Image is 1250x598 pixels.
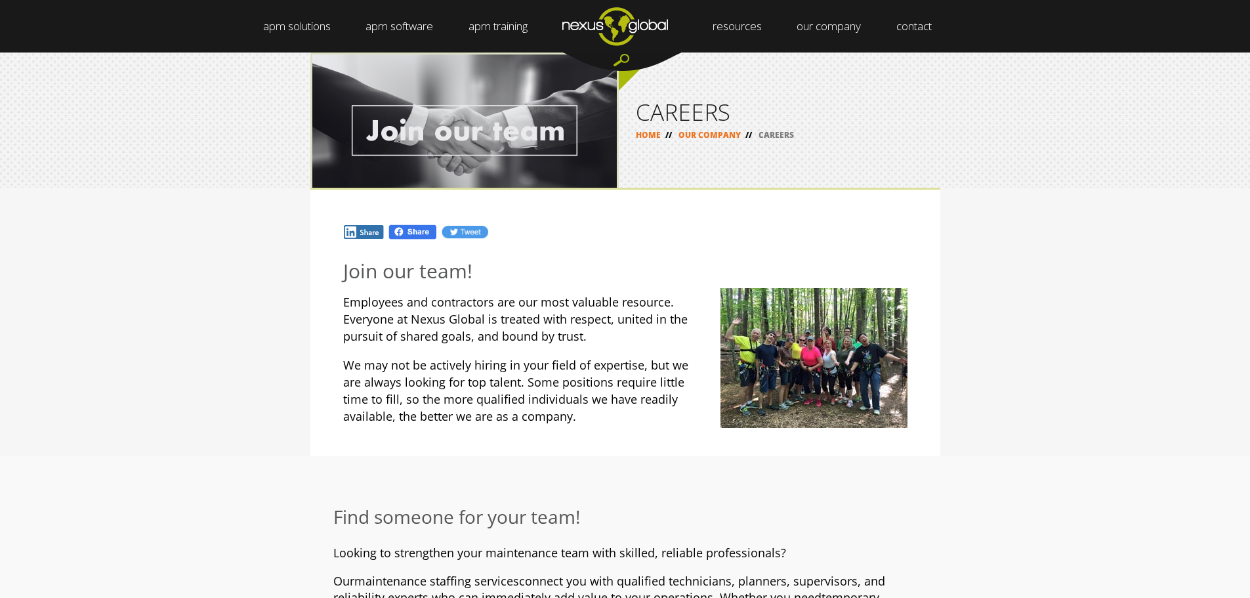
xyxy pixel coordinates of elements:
[343,224,385,240] img: In.jpg
[343,356,907,425] p: We may not be actively hiring in your field of expertise, but we are always looking for top talen...
[388,224,438,240] img: Fb.png
[636,129,661,140] a: HOME
[741,129,757,140] span: //
[636,100,923,123] h1: CAREERS
[333,505,917,528] h3: Find someone for your team!
[678,129,741,140] a: OUR COMPANY
[661,129,677,140] span: //
[430,573,519,589] span: staffing services
[441,224,488,240] img: Tw.jpg
[720,288,907,428] img: zip_line
[333,545,917,561] p: Looking to strengthen your maintenance team with skilled, reliable professionals?
[354,573,427,589] span: maintenance
[343,293,907,345] p: Employees and contractors are our most valuable resource. Everyone at Nexus Global is treated wit...
[343,257,472,284] span: Join our team!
